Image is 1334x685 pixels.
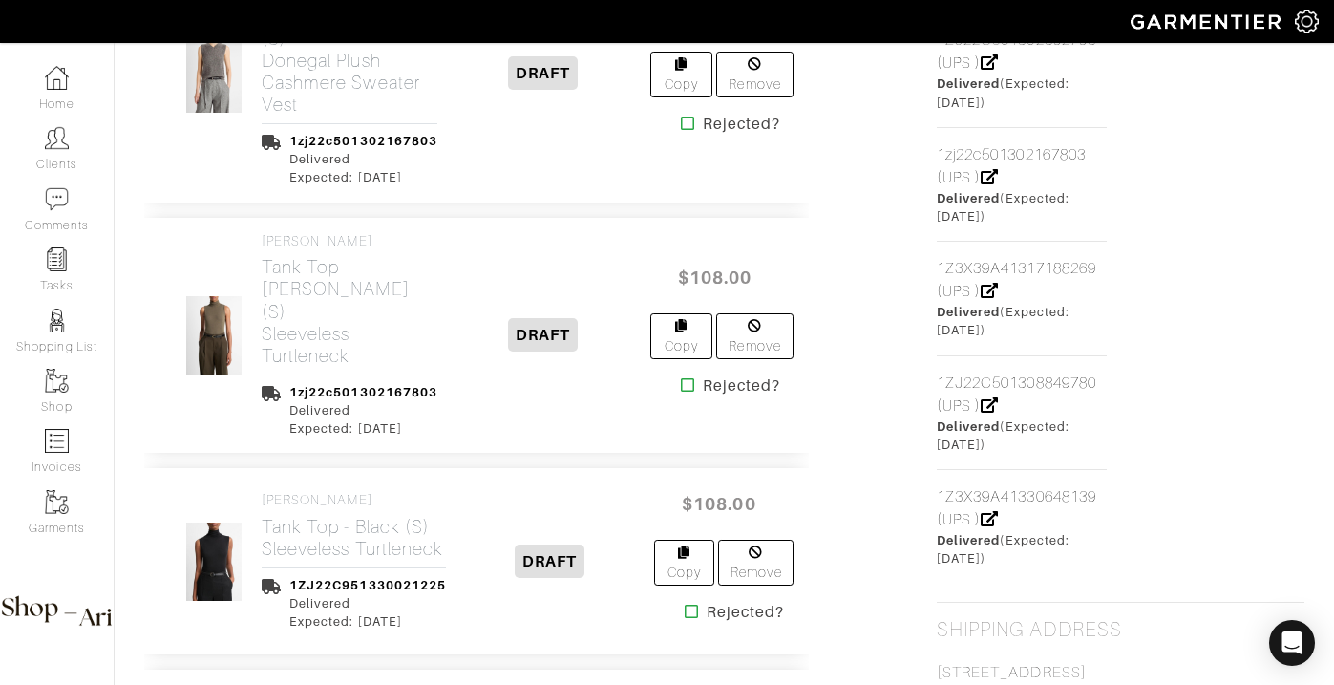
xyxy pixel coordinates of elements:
[262,233,437,249] h4: [PERSON_NAME]
[937,191,1000,205] span: Delivered
[937,76,1000,91] span: Delivered
[937,417,1107,454] div: (Expected: [DATE])
[703,375,780,397] strong: Rejected?
[45,126,69,150] img: clients-icon-6bae9207a08558b7cb47a8932f037763ab4055f8c8b6bfacd5dc20c3e0201464.png
[289,401,437,419] div: Delivered
[650,52,712,97] a: Copy
[289,168,437,186] div: Expected: [DATE]
[658,257,773,298] span: $108.00
[45,66,69,90] img: dashboard-icon-dbcd8f5a0b271acd01030246c82b418ddd0df26cd7fceb0bd07c9910d44c42f6.png
[262,492,446,560] a: [PERSON_NAME] Tank Top - Black (S)Sleeveless Turtleneck
[262,233,437,367] a: [PERSON_NAME] Tank Top - [PERSON_NAME] (S)Sleeveless Turtleneck
[508,56,578,90] span: DRAFT
[289,594,446,612] div: Delivered
[185,295,244,375] img: zY3QeiejpEbnQQerBzeeD7tM
[45,369,69,393] img: garments-icon-b7da505a4dc4fd61783c78ac3ca0ef83fa9d6f193b1c9dc38574b1d14d53ca28.png
[1295,10,1319,33] img: gear-icon-white-bd11855cb880d31180b6d7d6211b90ccbf57a29d726f0c71d8c61bd08dd39cc2.png
[703,113,780,136] strong: Rejected?
[937,75,1107,111] div: (Expected: [DATE])
[289,578,446,592] a: 1ZJ22C951330021225
[45,187,69,211] img: comment-icon-a0a6a9ef722e966f86d9cbdc48e553b5cf19dbc54f86b18d962a5391bc8f6eb6.png
[1269,620,1315,666] div: Open Intercom Messenger
[185,522,244,602] img: gdBUfVMxN6LeMrveYZBFtZgY
[262,516,446,560] h2: Tank Top - Black (S) Sleeveless Turtleneck
[654,540,714,586] a: Copy
[937,533,1000,547] span: Delivered
[707,601,784,624] strong: Rejected?
[937,146,1086,186] a: 1zj22c501302167803 (UPS )
[716,52,794,97] a: Remove
[937,618,1122,642] h2: Shipping Address
[45,429,69,453] img: orders-icon-0abe47150d42831381b5fb84f609e132dff9fe21cb692f30cb5eec754e2cba89.png
[716,313,794,359] a: Remove
[937,375,1096,415] a: 1ZJ22C501308849780 (UPS )
[262,492,446,508] h4: [PERSON_NAME]
[937,303,1107,339] div: (Expected: [DATE])
[289,150,437,168] div: Delivered
[718,540,794,586] a: Remove
[937,305,1000,319] span: Delivered
[1121,5,1295,38] img: garmentier-logo-header-white-b43fb05a5012e4ada735d5af1a66efaba907eab6374d6393d1fbf88cb4ef424d.png
[262,256,437,366] h2: Tank Top - [PERSON_NAME] (S) Sleeveless Turtleneck
[289,385,437,399] a: 1zj22c501302167803
[45,247,69,271] img: reminder-icon-8004d30b9f0a5d33ae49ab947aed9ed385cf756f9e5892f1edd6e32f2345188e.png
[937,260,1096,300] a: 1Z3X39A41317188269 (UPS )
[937,531,1107,567] div: (Expected: [DATE])
[289,419,437,438] div: Expected: [DATE]
[508,318,578,352] span: DRAFT
[289,134,437,148] a: 1zj22c501302167803
[937,488,1096,528] a: 1Z3X39A41330648139 (UPS )
[937,189,1107,225] div: (Expected: [DATE])
[185,33,244,114] img: kSowRVf5UAVZuhvRXiW5YJZr
[937,419,1000,434] span: Delivered
[289,612,446,631] div: Expected: [DATE]
[650,313,712,359] a: Copy
[515,545,584,578] span: DRAFT
[45,309,69,332] img: stylists-icon-eb353228a002819b7ec25b43dbf5f0378dd9e0616d9560372ff212230b889e62.png
[662,483,776,524] span: $108.00
[45,490,69,514] img: garments-icon-b7da505a4dc4fd61783c78ac3ca0ef83fa9d6f193b1c9dc38574b1d14d53ca28.png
